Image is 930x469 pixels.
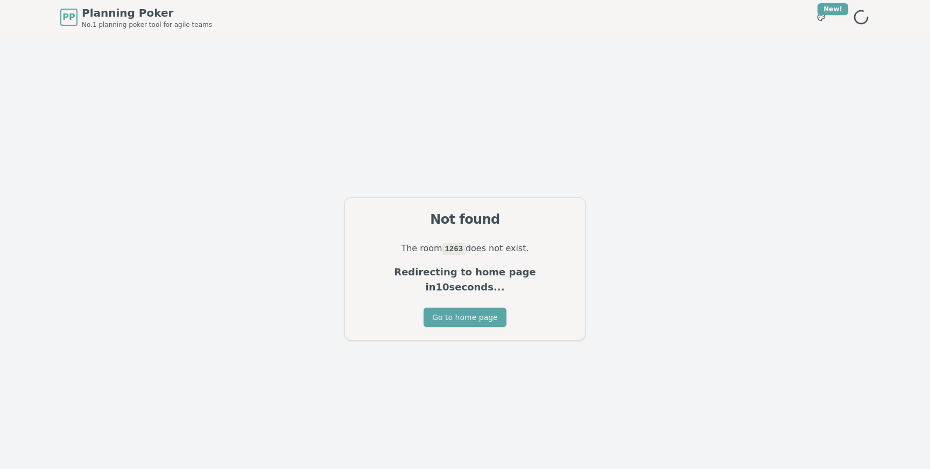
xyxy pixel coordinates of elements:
[82,5,212,20] span: Planning Poker
[818,3,848,15] div: New!
[62,11,75,24] span: PP
[358,241,572,256] p: The room does not exist.
[358,211,572,228] div: Not found
[60,5,212,29] a: PPPlanning PokerNo.1 planning poker tool for agile teams
[812,8,831,27] button: New!
[442,243,466,255] code: 1263
[424,308,506,327] button: Go to home page
[358,265,572,295] p: Redirecting to home page in 10 seconds...
[82,20,212,29] span: No.1 planning poker tool for agile teams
